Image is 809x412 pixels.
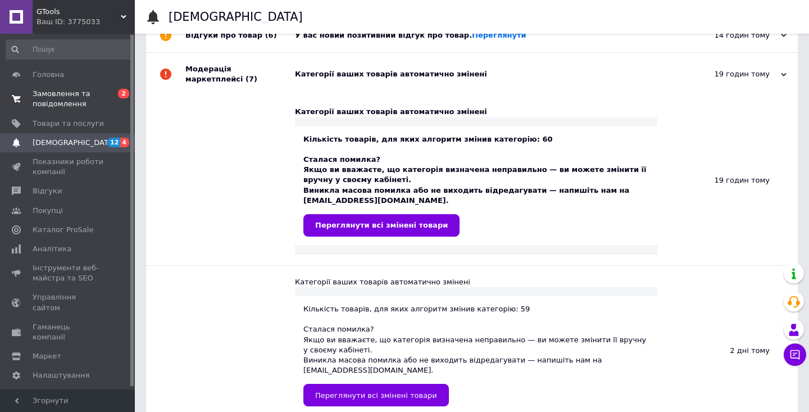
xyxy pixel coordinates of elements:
[295,30,674,40] div: У вас новий позитивний відгук про товар.
[295,69,674,79] div: Категорії ваших товарів автоматично змінені
[118,89,129,98] span: 2
[303,214,460,237] a: Переглянути всі змінені товари
[33,225,93,235] span: Каталог ProSale
[33,186,62,196] span: Відгуки
[265,31,277,39] span: (6)
[33,157,104,177] span: Показники роботи компанії
[33,89,104,109] span: Замовлення та повідомлення
[303,384,449,406] a: Переглянути всі змінені товари
[120,138,129,147] span: 4
[33,138,116,148] span: [DEMOGRAPHIC_DATA]
[315,391,437,400] span: Переглянути всі змінені товари
[33,351,61,361] span: Маркет
[33,119,104,129] span: Товари та послуги
[674,30,787,40] div: 14 годин тому
[6,39,133,60] input: Пошук
[784,343,806,366] button: Чат з покупцем
[37,17,135,27] div: Ваш ID: 3775033
[33,322,104,342] span: Гаманець компанії
[33,370,90,381] span: Налаштування
[37,7,121,17] span: GTools
[657,96,798,265] div: 19 годин тому
[246,75,257,83] span: (7)
[303,304,649,406] div: Кількість товарів, для яких алгоритм змінив категорію: 59 Cталася помилка? Якщо ви вважаєте, що к...
[303,134,649,237] div: Кількість товарів, для яких алгоритм змінив категорію: 60 Cталася помилка? Якщо ви вважаєте, що к...
[107,138,120,147] span: 12
[295,277,657,287] div: Категорії ваших товарів автоматично змінені
[185,19,295,52] div: Відгуки про товар
[33,206,63,216] span: Покупці
[315,221,448,229] span: Переглянути всі змінені товари
[472,31,526,39] a: Переглянути
[33,263,104,283] span: Інструменти веб-майстра та SEO
[33,244,71,254] span: Аналітика
[674,69,787,79] div: 19 годин тому
[169,10,303,24] h1: [DEMOGRAPHIC_DATA]
[185,53,295,96] div: Модерація маркетплейсі
[295,107,657,117] div: Категорії ваших товарів автоматично змінені
[33,70,64,80] span: Головна
[33,292,104,313] span: Управління сайтом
